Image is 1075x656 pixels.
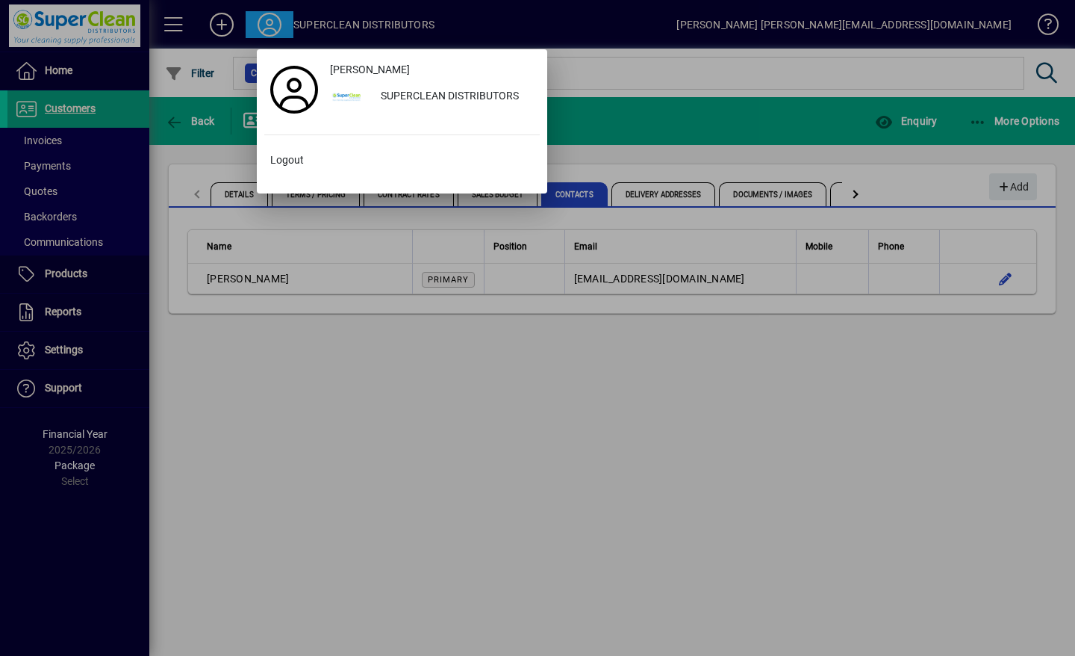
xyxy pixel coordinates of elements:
[264,147,540,174] button: Logout
[264,76,324,103] a: Profile
[324,84,540,111] button: SUPERCLEAN DISTRIBUTORS
[270,152,304,168] span: Logout
[324,57,540,84] a: [PERSON_NAME]
[369,84,540,111] div: SUPERCLEAN DISTRIBUTORS
[330,62,410,78] span: [PERSON_NAME]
